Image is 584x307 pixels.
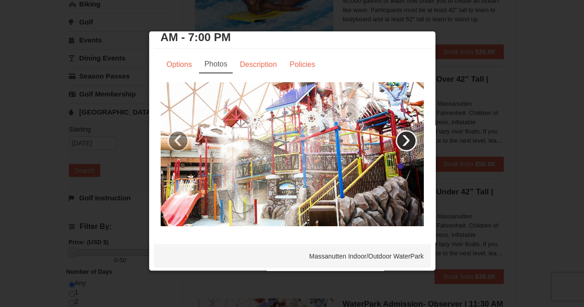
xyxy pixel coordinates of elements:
a: ‹ [168,130,189,151]
a: Options [161,56,198,73]
a: Policies [283,56,321,73]
a: Description [234,56,283,73]
a: Photos [199,56,233,73]
img: 6619917-721-29226eb6.jpg [161,82,424,226]
a: › [396,130,417,151]
div: Massanutten Indoor/Outdoor WaterPark [154,245,431,268]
